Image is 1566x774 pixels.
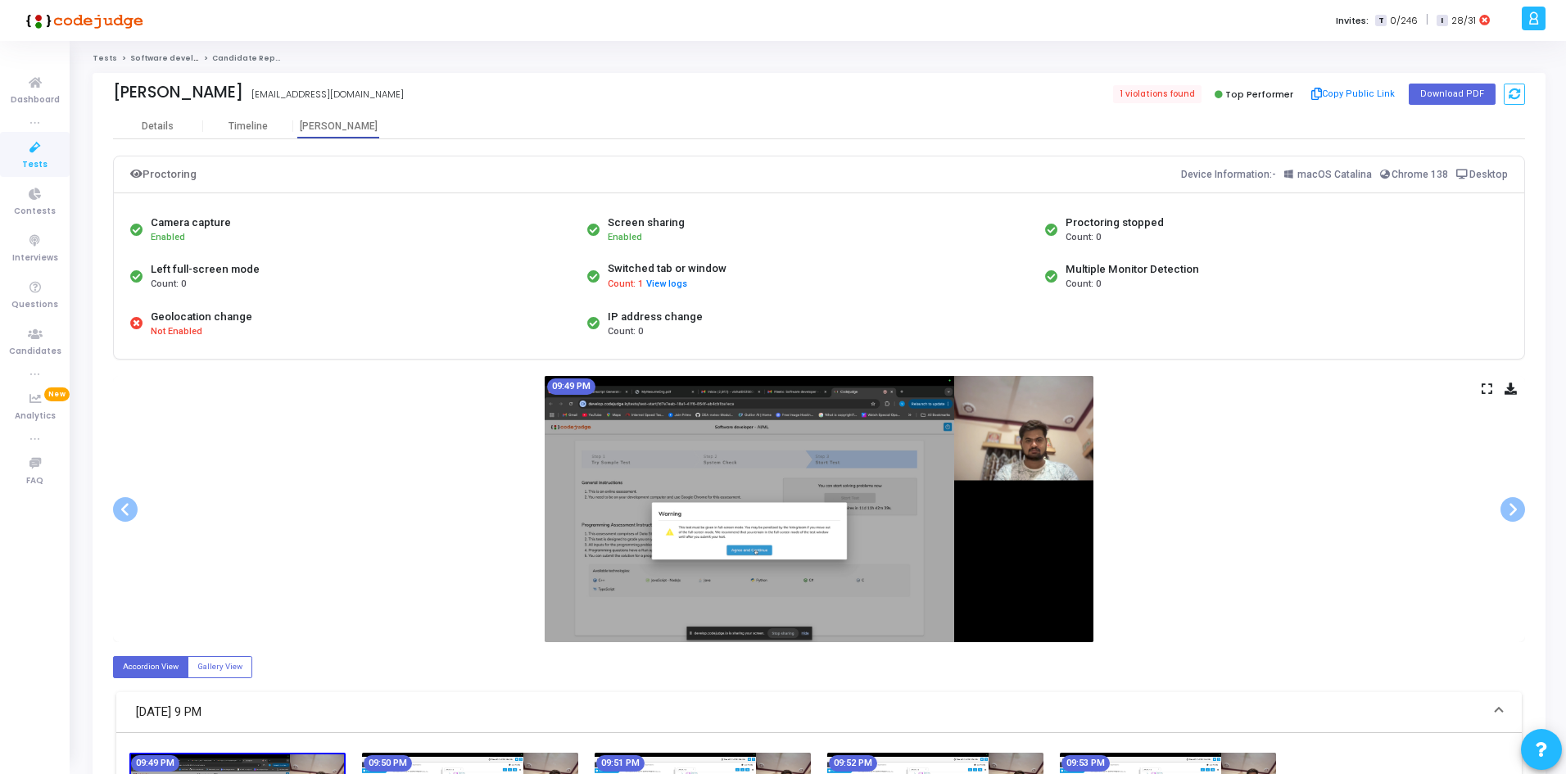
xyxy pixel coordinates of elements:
button: Copy Public Link [1306,82,1401,106]
mat-chip: 09:52 PM [829,755,877,772]
span: FAQ [26,474,43,488]
span: New [44,387,70,401]
div: [PERSON_NAME] [113,83,243,102]
mat-expansion-panel-header: [DATE] 9 PM [116,692,1522,733]
span: 28/31 [1451,14,1476,28]
div: Screen sharing [608,215,685,231]
a: Tests [93,53,117,63]
div: Multiple Monitor Detection [1066,261,1199,278]
div: Proctoring stopped [1066,215,1164,231]
div: IP address change [608,309,703,325]
button: Download PDF [1409,84,1496,105]
span: Analytics [15,410,56,423]
span: Count: 0 [1066,231,1101,245]
span: Interviews [12,251,58,265]
span: Questions [11,298,58,312]
span: Contests [14,205,56,219]
span: Not Enabled [151,325,202,339]
div: Details [142,120,174,133]
mat-chip: 09:51 PM [596,755,645,772]
mat-chip: 09:50 PM [364,755,412,772]
span: Chrome 138 [1392,169,1448,180]
img: screenshot-1754929160965.jpeg [545,376,1093,642]
mat-chip: 09:53 PM [1061,755,1110,772]
div: Timeline [229,120,268,133]
mat-chip: 09:49 PM [131,755,179,772]
div: Left full-screen mode [151,261,260,278]
label: Accordion View [113,656,188,678]
span: macOS Catalina [1297,169,1372,180]
span: I [1437,15,1447,27]
mat-chip: 09:49 PM [547,378,595,395]
span: 1 violations found [1113,85,1202,103]
div: [EMAIL_ADDRESS][DOMAIN_NAME] [251,88,404,102]
div: Camera capture [151,215,231,231]
span: Enabled [151,232,185,242]
div: Proctoring [130,165,197,184]
span: Candidates [9,345,61,359]
span: Candidate Report [212,53,287,63]
span: Count: 0 [1066,278,1101,292]
label: Gallery View [188,656,252,678]
mat-panel-title: [DATE] 9 PM [136,703,1482,722]
a: Software developer - AI/ML [130,53,242,63]
button: View logs [645,277,688,292]
span: T [1375,15,1386,27]
span: | [1426,11,1428,29]
span: Count: 0 [151,278,186,292]
div: [PERSON_NAME] [293,120,383,133]
div: Device Information:- [1181,165,1509,184]
span: 0/246 [1390,14,1418,28]
span: Count: 1 [608,278,643,292]
img: logo [20,4,143,37]
span: Desktop [1469,169,1508,180]
span: Dashboard [11,93,60,107]
span: Top Performer [1225,88,1293,101]
span: Count: 0 [608,325,643,339]
span: Enabled [608,232,642,242]
label: Invites: [1336,14,1369,28]
div: Switched tab or window [608,260,726,277]
nav: breadcrumb [93,53,1546,64]
span: Tests [22,158,48,172]
div: Geolocation change [151,309,252,325]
